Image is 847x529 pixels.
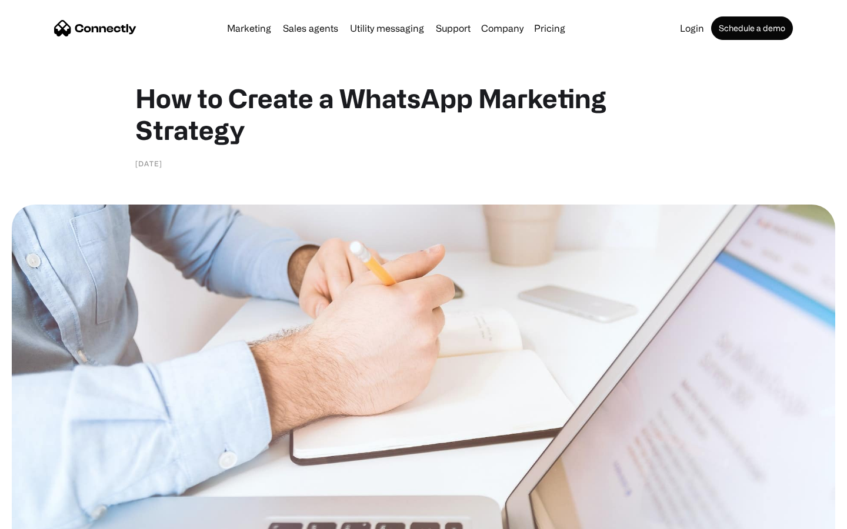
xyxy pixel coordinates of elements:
a: Support [431,24,475,33]
a: Login [675,24,709,33]
a: Marketing [222,24,276,33]
div: [DATE] [135,158,162,169]
a: Schedule a demo [711,16,793,40]
div: Company [481,20,523,36]
ul: Language list [24,508,71,525]
a: Utility messaging [345,24,429,33]
h1: How to Create a WhatsApp Marketing Strategy [135,82,712,146]
aside: Language selected: English [12,508,71,525]
a: Sales agents [278,24,343,33]
a: Pricing [529,24,570,33]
